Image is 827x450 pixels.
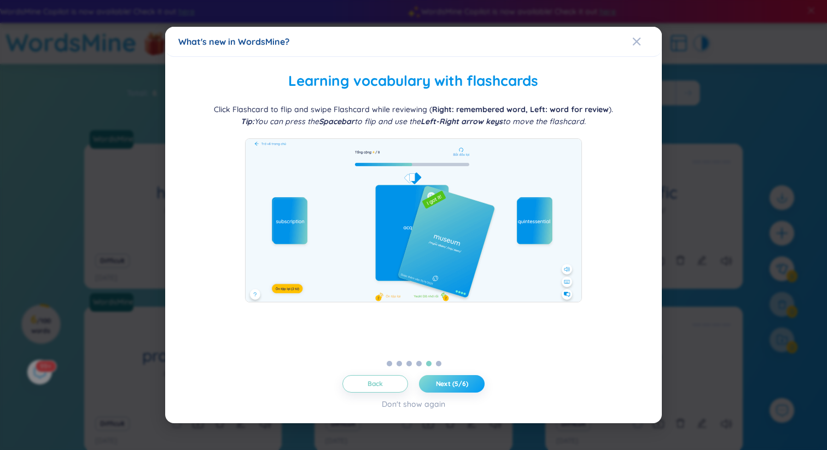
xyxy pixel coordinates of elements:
button: 3 [406,361,412,366]
div: Click Flashcard to flip and swipe Flashcard while reviewing ( ). [214,103,613,127]
div: Don't show again [382,398,445,410]
button: 6 [436,361,441,366]
b: Right: remembered word, Left: word for review [432,104,609,114]
b: Spacebar [319,116,354,126]
button: 1 [387,361,392,366]
button: 5 [426,361,432,366]
button: Close [632,27,662,56]
button: Back [342,375,408,393]
div: What's new in WordsMine? [178,36,648,48]
span: Back [368,379,383,388]
span: Next (5/6) [436,379,468,388]
i: You can press the to flip and use the to move the flashcard. [241,116,586,126]
h2: Learning vocabulary with flashcards [178,70,648,92]
b: Tip: [241,116,254,126]
button: Next (5/6) [419,375,485,393]
button: 2 [397,361,402,366]
b: Left-Right arrow keys [421,116,503,126]
button: 4 [416,361,422,366]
